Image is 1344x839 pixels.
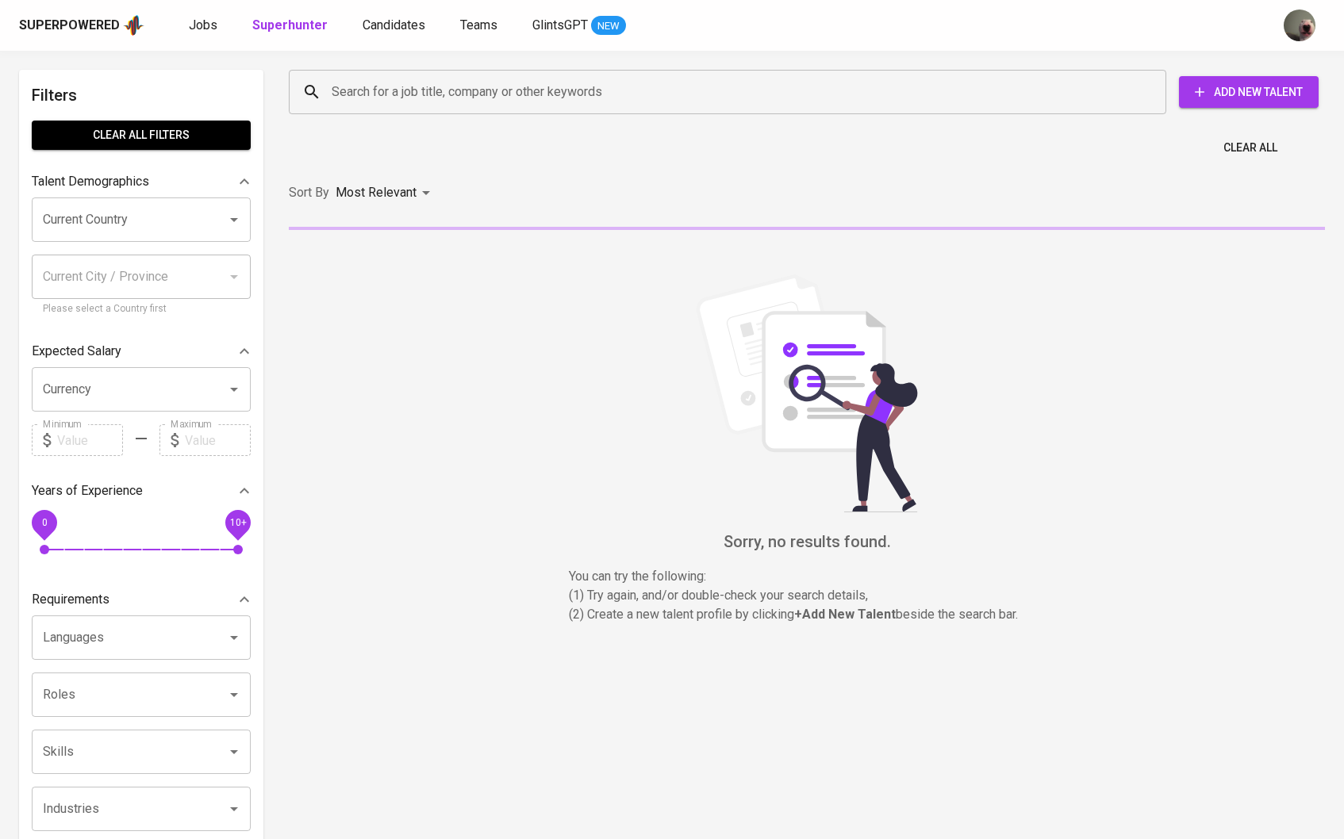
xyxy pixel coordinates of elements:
[569,586,1045,605] p: (1) Try again, and/or double-check your search details,
[223,209,245,231] button: Open
[252,17,328,33] b: Superhunter
[223,798,245,820] button: Open
[223,684,245,706] button: Open
[223,626,245,649] button: Open
[688,274,926,512] img: file_searching.svg
[794,607,896,622] b: + Add New Talent
[1179,76,1319,108] button: Add New Talent
[229,517,246,528] span: 10+
[223,378,245,400] button: Open
[569,567,1045,586] p: You can try the following :
[1192,82,1306,102] span: Add New Talent
[591,18,626,34] span: NEW
[43,301,240,317] p: Please select a Country first
[19,13,144,37] a: Superpoweredapp logo
[185,424,251,456] input: Value
[252,16,331,36] a: Superhunter
[1223,138,1277,158] span: Clear All
[289,183,329,202] p: Sort By
[189,16,221,36] a: Jobs
[32,342,121,361] p: Expected Salary
[569,605,1045,624] p: (2) Create a new talent profile by clicking beside the search bar.
[19,17,120,35] div: Superpowered
[32,590,109,609] p: Requirements
[189,17,217,33] span: Jobs
[32,475,251,507] div: Years of Experience
[32,166,251,197] div: Talent Demographics
[41,517,47,528] span: 0
[32,121,251,150] button: Clear All filters
[32,481,143,500] p: Years of Experience
[32,82,251,108] h6: Filters
[223,741,245,763] button: Open
[289,529,1325,554] h6: Sorry, no results found.
[57,424,123,456] input: Value
[32,584,251,615] div: Requirements
[32,172,149,191] p: Talent Demographics
[44,125,238,145] span: Clear All filters
[460,16,501,36] a: Teams
[363,16,428,36] a: Candidates
[532,16,626,36] a: GlintsGPT NEW
[1284,10,1315,41] img: aji.muda@glints.com
[123,13,144,37] img: app logo
[32,335,251,367] div: Expected Salary
[460,17,497,33] span: Teams
[363,17,425,33] span: Candidates
[336,178,436,208] div: Most Relevant
[336,183,417,202] p: Most Relevant
[532,17,588,33] span: GlintsGPT
[1217,133,1284,163] button: Clear All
